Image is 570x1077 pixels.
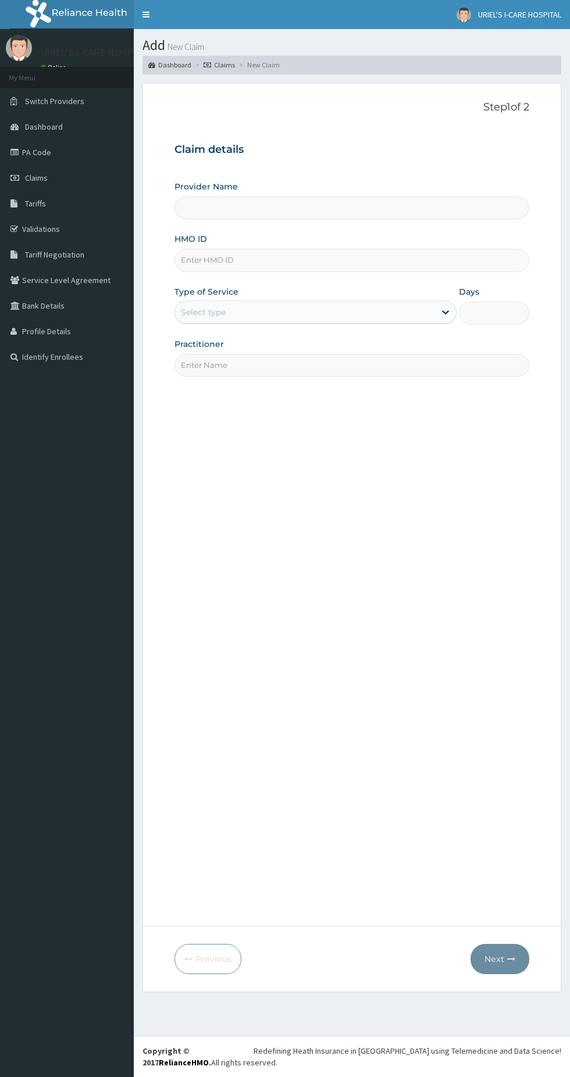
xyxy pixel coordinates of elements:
span: Claims [25,173,48,183]
input: Enter Name [174,354,529,377]
strong: Copyright © 2017 . [142,1046,211,1068]
label: Practitioner [174,338,224,350]
a: Online [41,63,69,71]
label: Type of Service [174,286,238,298]
p: Step 1 of 2 [174,101,529,114]
small: New Claim [165,42,204,51]
a: RelianceHMO [159,1057,209,1068]
span: Tariff Negotiation [25,249,84,260]
button: Previous [174,944,241,974]
img: User Image [457,8,471,22]
span: Dashboard [25,121,63,132]
label: Days [459,286,479,298]
button: Next [471,944,529,974]
a: Dashboard [148,60,191,70]
img: User Image [6,35,32,61]
span: Switch Providers [25,96,84,106]
label: HMO ID [174,233,207,245]
a: Claims [204,60,235,70]
div: Select type [181,306,226,318]
footer: All rights reserved. [134,1036,570,1077]
div: Redefining Heath Insurance in [GEOGRAPHIC_DATA] using Telemedicine and Data Science! [254,1045,561,1057]
p: URIEL'S I-CARE HOSPITAL [41,47,153,58]
span: URIEL'S I-CARE HOSPITAL [478,9,561,20]
h3: Claim details [174,144,529,156]
span: Tariffs [25,198,46,209]
input: Enter HMO ID [174,249,529,271]
label: Provider Name [174,181,238,192]
li: New Claim [236,60,280,70]
h1: Add [142,38,561,53]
